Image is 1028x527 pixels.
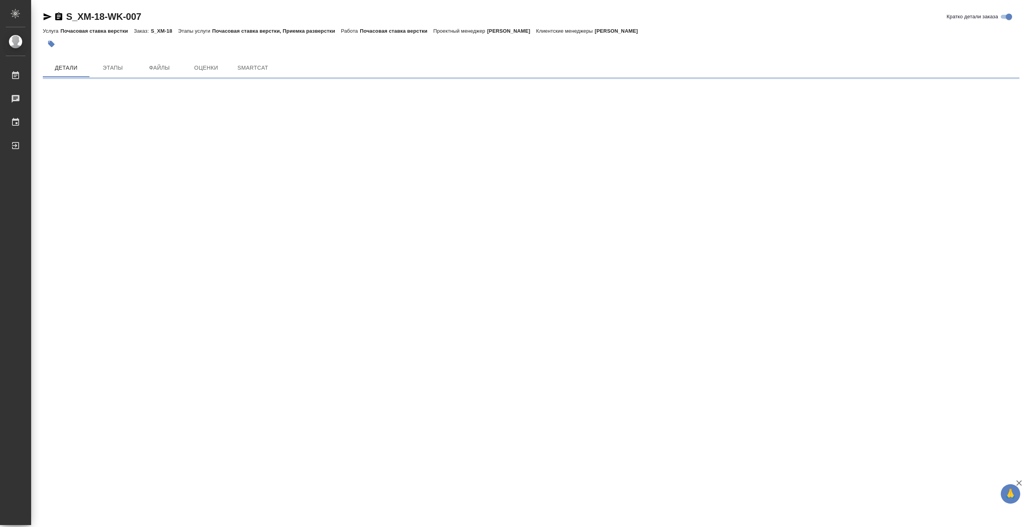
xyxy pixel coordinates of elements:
[234,63,271,73] span: SmartCat
[360,28,433,34] p: Почасовая ставка верстки
[433,28,487,34] p: Проектный менеджер
[43,28,60,34] p: Услуга
[178,28,212,34] p: Этапы услуги
[187,63,225,73] span: Оценки
[1004,486,1017,502] span: 🙏
[66,11,141,22] a: S_XM-18-WK-007
[536,28,595,34] p: Клиентские менеджеры
[94,63,131,73] span: Этапы
[134,28,151,34] p: Заказ:
[212,28,341,34] p: Почасовая ставка верстки, Приемка разверстки
[141,63,178,73] span: Файлы
[47,63,85,73] span: Детали
[1001,484,1020,504] button: 🙏
[60,28,134,34] p: Почасовая ставка верстки
[487,28,536,34] p: [PERSON_NAME]
[595,28,644,34] p: [PERSON_NAME]
[43,12,52,21] button: Скопировать ссылку для ЯМессенджера
[947,13,998,21] span: Кратко детали заказа
[54,12,63,21] button: Скопировать ссылку
[43,35,60,53] button: Добавить тэг
[151,28,178,34] p: S_XM-18
[341,28,360,34] p: Работа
